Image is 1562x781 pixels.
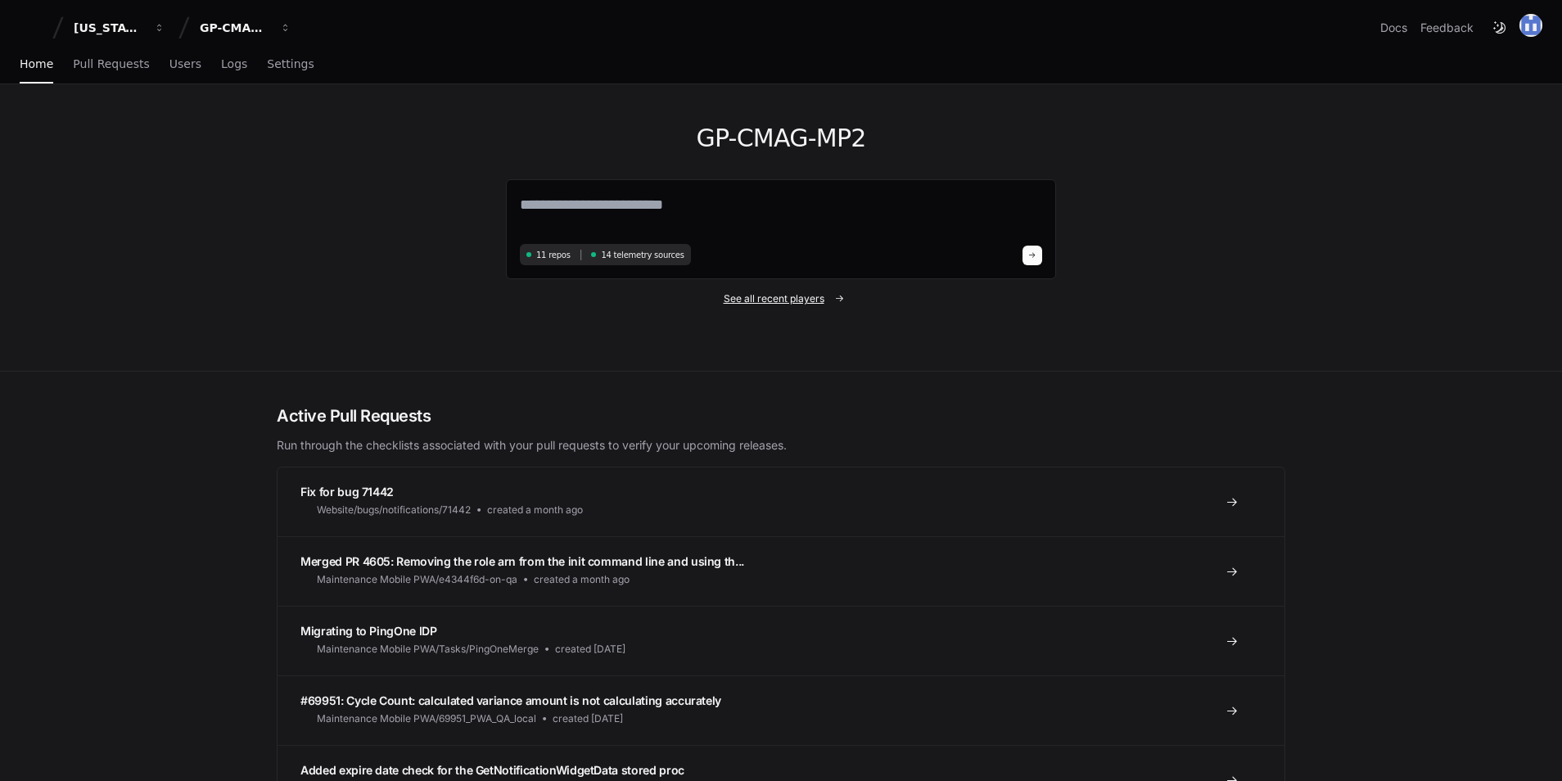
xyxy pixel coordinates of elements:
[278,606,1284,675] a: Migrating to PingOne IDPMaintenance Mobile PWA/Tasks/PingOneMergecreated [DATE]
[555,643,625,656] span: created [DATE]
[278,675,1284,745] a: #69951: Cycle Count: calculated variance amount is not calculating accuratelyMaintenance Mobile P...
[317,643,539,656] span: Maintenance Mobile PWA/Tasks/PingOneMerge
[277,404,1285,427] h2: Active Pull Requests
[300,485,394,499] span: Fix for bug 71442
[317,573,517,586] span: Maintenance Mobile PWA/e4344f6d-on-qa
[1380,20,1407,36] a: Docs
[300,624,437,638] span: Migrating to PingOne IDP
[300,554,744,568] span: Merged PR 4605: Removing the role arn from the init command line and using th...
[300,763,684,777] span: Added expire date check for the GetNotificationWidgetData stored proc
[200,20,270,36] div: GP-CMAG-MP2
[601,249,684,261] span: 14 telemetry sources
[506,124,1056,153] h1: GP-CMAG-MP2
[534,573,630,586] span: created a month ago
[221,59,247,69] span: Logs
[193,13,298,43] button: GP-CMAG-MP2
[277,437,1285,454] p: Run through the checklists associated with your pull requests to verify your upcoming releases.
[169,59,201,69] span: Users
[317,503,471,517] span: Website/bugs/notifications/71442
[487,503,583,517] span: created a month ago
[300,693,721,707] span: #69951: Cycle Count: calculated variance amount is not calculating accurately
[278,536,1284,606] a: Merged PR 4605: Removing the role arn from the init command line and using th...Maintenance Mobil...
[267,46,314,84] a: Settings
[73,46,149,84] a: Pull Requests
[74,20,144,36] div: [US_STATE] Pacific
[553,712,623,725] span: created [DATE]
[67,13,172,43] button: [US_STATE] Pacific
[506,292,1056,305] a: See all recent players
[278,467,1284,536] a: Fix for bug 71442Website/bugs/notifications/71442created a month ago
[1519,14,1542,37] img: 174426149
[1420,20,1474,36] button: Feedback
[221,46,247,84] a: Logs
[267,59,314,69] span: Settings
[73,59,149,69] span: Pull Requests
[20,59,53,69] span: Home
[317,712,536,725] span: Maintenance Mobile PWA/69951_PWA_QA_local
[536,249,571,261] span: 11 repos
[724,292,824,305] span: See all recent players
[169,46,201,84] a: Users
[20,46,53,84] a: Home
